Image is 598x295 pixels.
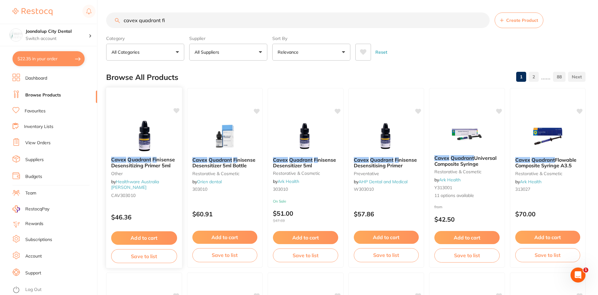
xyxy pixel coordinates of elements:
label: Sort By [272,36,350,41]
a: Healthware Australia [PERSON_NAME] [111,179,159,190]
img: Cavex Quadrant Flowable Composite Syringe A3.5 [527,121,568,152]
small: restorative & cosmetic [192,171,258,176]
small: restorative & cosmetic [434,169,500,174]
b: Cavex Quadrant Finisense Desensitising Primer [354,157,419,169]
img: RestocqPay [12,205,20,213]
button: Add to cart [273,231,338,244]
a: Subscriptions [25,237,52,243]
button: Add to cart [111,231,177,245]
b: Cavex Quadrant Finisense Desensitizer 5ml [273,157,338,169]
small: On Sale [273,199,338,204]
p: Relevance [278,49,301,55]
em: Quadrant [531,157,555,163]
img: Cavex Quadrant Finisense Desensitizer 5ml [285,121,326,152]
button: $22.35 in your order [12,51,85,66]
a: Ark Health [439,177,461,183]
p: All Categories [111,49,142,55]
p: All Suppliers [195,49,222,55]
button: All Categories [106,44,184,61]
span: 1 [583,268,588,273]
p: $57.86 [354,210,419,218]
button: Add to cart [354,231,419,244]
p: $51.00 [273,210,338,223]
span: 303010 [192,186,207,192]
span: 313027 [515,186,530,192]
p: $42.50 [434,216,500,223]
em: Cavex [354,157,369,163]
small: preventative [354,171,419,176]
label: Category [106,36,184,41]
button: All Suppliers [189,44,267,61]
a: View Orders [25,140,51,146]
p: Switch account [26,36,89,42]
span: Flowable Composite Syringe A3.5 [515,157,576,169]
button: Save to list [354,248,419,262]
span: by [515,179,541,184]
a: Ark Health [520,179,541,184]
span: by [354,179,408,184]
button: Log Out [12,285,95,295]
em: Cavex [434,155,449,161]
span: 303010 [273,186,288,192]
a: 2 [529,71,539,83]
em: Quadrant [289,157,313,163]
span: $47.69 [273,219,338,223]
a: Team [25,190,36,196]
em: Quadrant [127,156,151,163]
em: Cavex [111,156,126,163]
button: Relevance [272,44,350,61]
span: Universal Composite Syringe [434,155,497,167]
b: Cavex Quadrant Finisense Desensitizing Primer 5ml [111,157,177,168]
b: Cavex Quadrant Flowable Composite Syringe A3.5 [515,157,581,169]
span: by [434,177,461,183]
button: Save to list [434,248,500,262]
a: Log Out [25,287,42,293]
span: Y313001 [434,185,452,190]
em: Fi [233,157,237,163]
a: Orien dental [197,179,222,184]
button: Add to cart [192,231,258,244]
em: Cavex [515,157,530,163]
span: W303010 [354,186,374,192]
input: Search Products [106,12,490,28]
a: Browse Products [25,92,61,98]
b: Cavex Quadrant Universal Composite Syringe [434,155,500,167]
img: Cavex Quadrant Finisense Desensitizing Primer 5ml [124,120,165,152]
button: Save to list [192,248,258,262]
span: from [434,204,442,209]
a: Rewards [25,221,43,227]
em: Quadrant [370,157,393,163]
a: Inventory Lists [24,124,53,130]
span: 11 options available [434,193,500,199]
p: $46.36 [111,214,177,221]
a: 1 [516,71,526,83]
a: Restocq Logo [12,5,52,19]
em: Fi [152,156,156,163]
a: Favourites [25,108,46,114]
p: $70.00 [515,210,581,218]
button: Add to cart [515,231,581,244]
img: Joondalup City Dental [10,29,22,41]
button: Create Product [495,12,543,28]
img: Restocq Logo [12,8,52,16]
span: nisense Desensitizer 5ml Bottle [192,157,255,169]
span: by [111,179,159,190]
em: Quadrant [209,157,232,163]
small: other [111,171,177,176]
a: Ark Health [278,179,299,184]
iframe: Intercom live chat [571,268,586,283]
em: Fi [395,157,399,163]
span: by [192,179,222,184]
span: Create Product [506,18,538,23]
button: Save to list [273,248,338,262]
small: restorative & cosmetic [273,171,338,176]
a: RestocqPay [12,205,49,213]
h4: Joondalup City Dental [26,28,89,35]
img: Cavex Quadrant Universal Composite Syringe [447,119,487,150]
em: Cavex [192,157,207,163]
span: by [273,179,299,184]
small: restorative & cosmetic [515,171,581,176]
span: nisense Desensitising Primer [354,157,417,169]
button: Reset [373,44,389,61]
a: AHP Dental and Medical [358,179,408,184]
